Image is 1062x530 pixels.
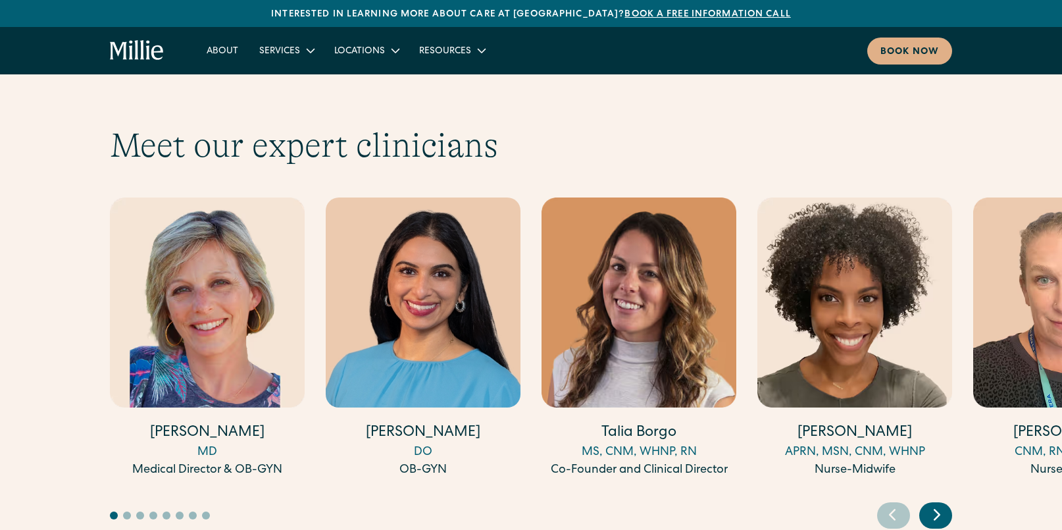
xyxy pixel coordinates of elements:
[326,198,520,479] a: [PERSON_NAME]DOOB-GYN
[326,198,520,481] div: 2 / 17
[334,45,385,59] div: Locations
[757,444,952,462] div: APRN, MSN, CNM, WHNP
[326,462,520,479] div: OB-GYN
[110,462,305,479] div: Medical Director & OB-GYN
[163,512,170,519] button: Go to slide 5
[326,423,520,444] h4: [PERSON_NAME]
[136,512,144,519] button: Go to slide 3
[110,444,305,462] div: MD
[542,198,736,479] a: Talia BorgoMS, CNM, WHNP, RNCo-Founder and Clinical Director
[919,502,952,529] div: Next slide
[259,45,300,59] div: Services
[176,512,184,519] button: Go to slide 6
[110,40,164,61] a: home
[249,40,324,61] div: Services
[419,45,471,59] div: Resources
[324,40,409,61] div: Locations
[542,462,736,479] div: Co-Founder and Clinical Director
[409,40,495,61] div: Resources
[757,198,952,479] a: [PERSON_NAME]APRN, MSN, CNM, WHNPNurse-Midwife
[542,444,736,462] div: MS, CNM, WHNP, RN
[189,512,197,519] button: Go to slide 7
[149,512,157,519] button: Go to slide 4
[110,125,952,166] h2: Meet our expert clinicians
[757,198,952,481] div: 4 / 17
[757,423,952,444] h4: [PERSON_NAME]
[624,10,790,19] a: Book a free information call
[196,40,249,61] a: About
[880,45,939,59] div: Book now
[110,423,305,444] h4: [PERSON_NAME]
[110,512,118,519] button: Go to slide 1
[757,462,952,479] div: Nurse-Midwife
[123,512,131,519] button: Go to slide 2
[867,38,952,65] a: Book now
[542,423,736,444] h4: Talia Borgo
[542,198,736,481] div: 3 / 17
[110,198,305,479] a: [PERSON_NAME]MDMedical Director & OB-GYN
[326,444,520,462] div: DO
[877,502,910,529] div: Previous slide
[202,512,210,519] button: Go to slide 8
[110,198,305,481] div: 1 / 17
